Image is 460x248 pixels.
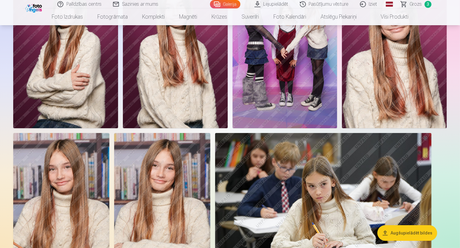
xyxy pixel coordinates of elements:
[90,8,135,25] a: Fotogrāmata
[172,8,204,25] a: Magnēti
[313,8,364,25] a: Atslēgu piekariņi
[266,8,313,25] a: Foto kalendāri
[234,8,266,25] a: Suvenīri
[204,8,234,25] a: Krūzes
[410,1,422,8] span: Grozs
[377,225,437,241] button: Augšupielādēt bildes
[135,8,172,25] a: Komplekti
[44,8,90,25] a: Foto izdrukas
[425,1,431,8] span: 3
[364,8,416,25] a: Visi produkti
[25,2,44,13] img: /fa1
